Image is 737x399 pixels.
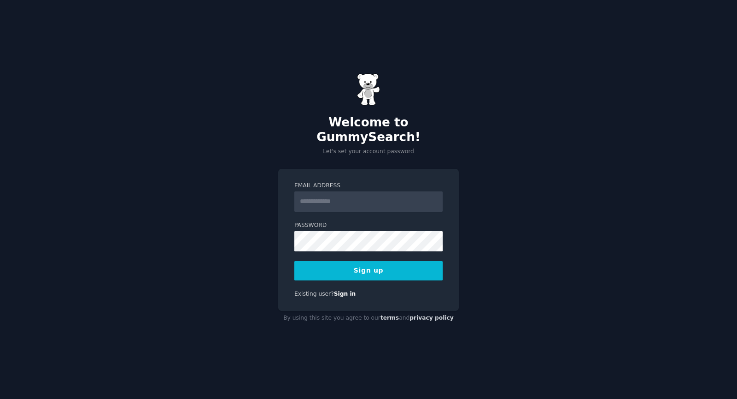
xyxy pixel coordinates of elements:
[357,73,380,106] img: Gummy Bear
[278,115,459,144] h2: Welcome to GummySearch!
[334,291,356,297] a: Sign in
[294,291,334,297] span: Existing user?
[409,315,454,321] a: privacy policy
[294,261,443,280] button: Sign up
[278,311,459,326] div: By using this site you agree to our and
[294,221,443,230] label: Password
[380,315,399,321] a: terms
[294,182,443,190] label: Email Address
[278,148,459,156] p: Let's set your account password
